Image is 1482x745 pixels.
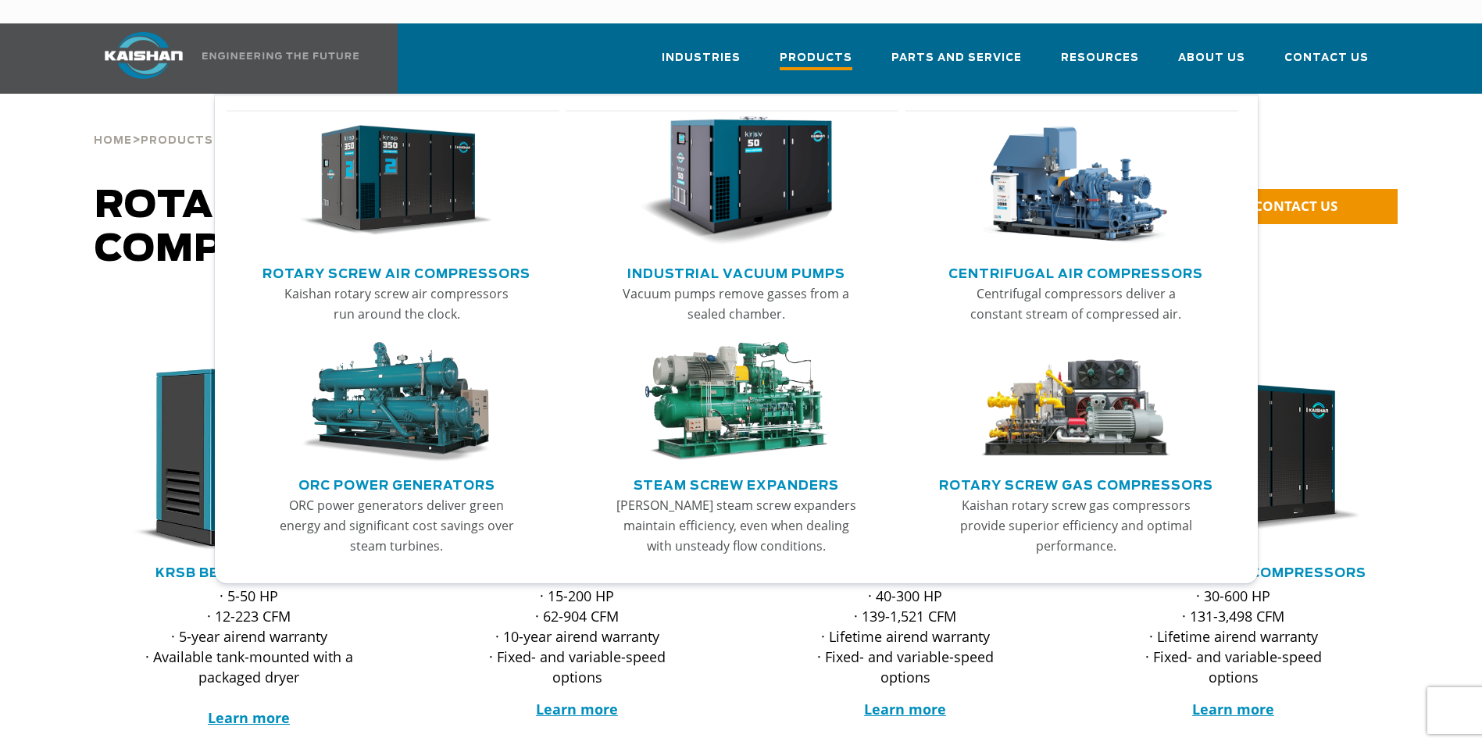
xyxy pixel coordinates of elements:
a: Learn more [208,708,290,727]
a: Products [141,133,213,147]
a: Parts and Service [891,37,1022,91]
p: Kaishan rotary screw gas compressors provide superior efficiency and optimal performance. [954,495,1198,556]
p: ORC power generators deliver green energy and significant cost savings over steam turbines. [275,495,519,556]
a: Resources [1061,37,1139,91]
a: Learn more [536,700,618,718]
p: · 40-300 HP · 139-1,521 CFM · Lifetime airend warranty · Fixed- and variable-speed options [798,586,1013,687]
a: Industries [662,37,741,91]
a: Rotary Screw Gas Compressors [939,472,1213,495]
a: Products [780,37,852,94]
img: Engineering the future [202,52,359,59]
p: · 15-200 HP · 62-904 CFM · 10-year airend warranty · Fixed- and variable-speed options [470,586,685,687]
span: Contact Us [1284,49,1369,67]
a: ORC Power Generators [298,472,495,495]
p: [PERSON_NAME] steam screw expanders maintain efficiency, even when dealing with unsteady flow con... [614,495,858,556]
span: Rotary Screw Air Compressors [95,187,523,269]
span: About Us [1178,49,1245,67]
span: Products [141,136,213,146]
div: krsb30 [110,365,388,553]
p: Kaishan rotary screw air compressors run around the clock. [275,283,519,324]
img: thumb-Rotary-Screw-Gas-Compressors [980,342,1172,462]
a: Industrial Vacuum Pumps [627,260,845,283]
img: thumb-Centrifugal-Air-Compressors [980,116,1172,246]
span: Parts and Service [891,49,1022,67]
a: Kaishan USA [85,23,362,94]
a: Steam Screw Expanders [634,472,839,495]
span: Resources [1061,49,1139,67]
img: thumb-ORC-Power-Generators [300,342,492,462]
p: Centrifugal compressors deliver a constant stream of compressed air. [954,283,1198,324]
span: Products [780,49,852,70]
a: About Us [1178,37,1245,91]
span: Home [94,136,132,146]
a: Home [94,133,132,147]
a: Centrifugal Air Compressors [948,260,1203,283]
a: Learn more [864,700,946,718]
p: Vacuum pumps remove gasses from a sealed chamber. [614,283,858,324]
div: > > [94,94,450,153]
img: thumb-Steam-Screw-Expanders [640,342,832,462]
a: Learn more [1192,700,1274,718]
p: · 30-600 HP · 131-3,498 CFM · Lifetime airend warranty · Fixed- and variable-speed options [1126,586,1341,687]
p: · 5-50 HP · 12-223 CFM · 5-year airend warranty · Available tank-mounted with a packaged dryer [141,586,357,728]
a: Rotary Screw Air Compressors [262,260,530,283]
span: Industries [662,49,741,67]
a: KRSB Belt Drive Series [155,567,343,579]
a: CONTACT US [1204,189,1398,224]
img: thumb-Rotary-Screw-Air-Compressors [300,116,492,246]
img: thumb-Industrial-Vacuum-Pumps [640,116,832,246]
a: Contact Us [1284,37,1369,91]
img: kaishan logo [85,32,202,79]
span: CONTACT US [1254,197,1337,215]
